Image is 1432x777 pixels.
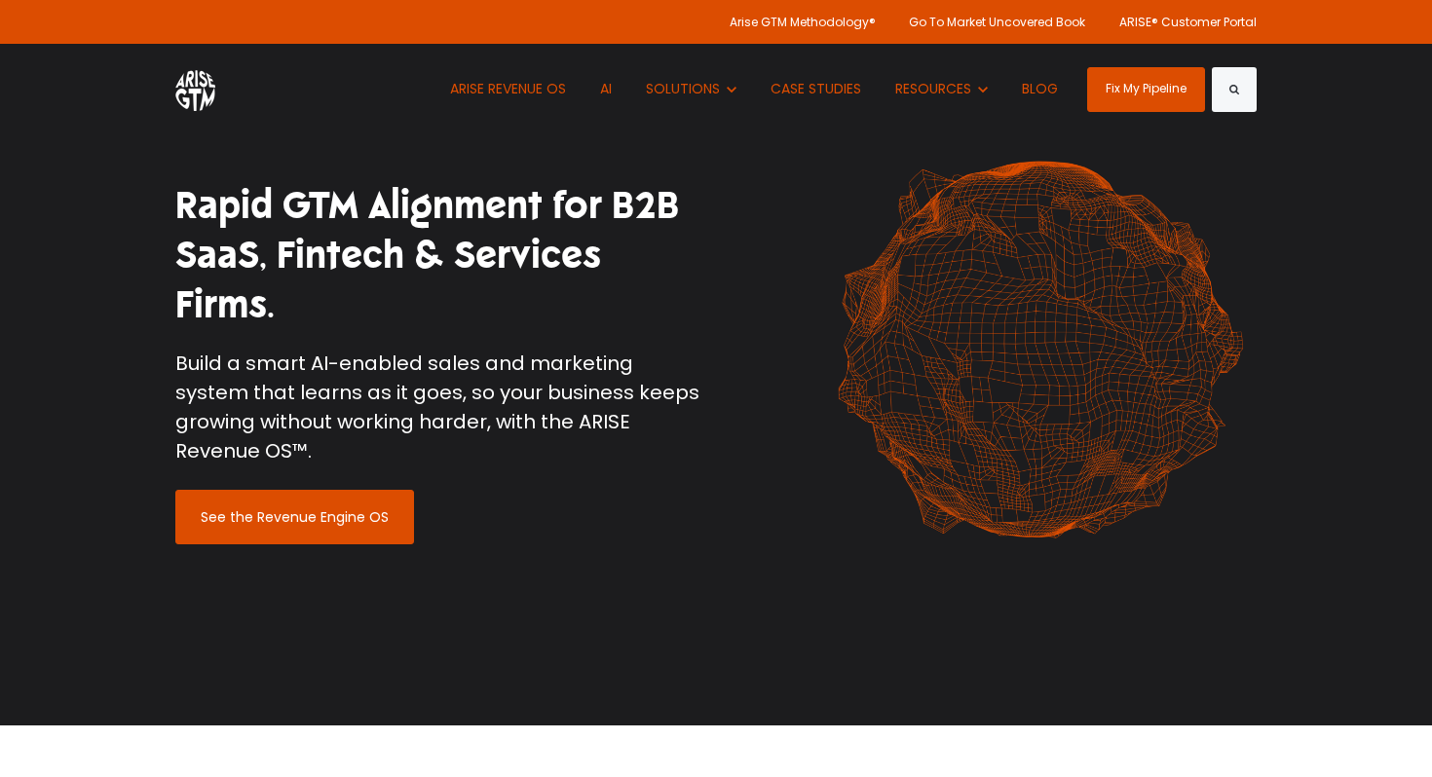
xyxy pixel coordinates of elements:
[585,44,626,134] a: AI
[881,44,1002,134] button: Show submenu for RESOURCES RESOURCES
[435,44,581,134] a: ARISE REVENUE OS
[895,79,896,80] span: Show submenu for RESOURCES
[631,44,751,134] button: Show submenu for SOLUTIONS SOLUTIONS
[175,490,414,544] a: See the Revenue Engine OS
[1212,67,1257,112] button: Search
[1087,67,1205,112] a: Fix My Pipeline
[646,79,647,80] span: Show submenu for SOLUTIONS
[175,67,215,111] img: ARISE GTM logo (1) white
[175,181,701,331] h1: Rapid GTM Alignment for B2B SaaS, Fintech & Services Firms.
[756,44,876,134] a: CASE STUDIES
[895,79,971,98] span: RESOURCES
[646,79,720,98] span: SOLUTIONS
[435,44,1072,134] nav: Desktop navigation
[175,349,701,465] p: Build a smart AI-enabled sales and marketing system that learns as it goes, so your business keep...
[823,140,1257,559] img: shape-61 orange
[1007,44,1073,134] a: BLOG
